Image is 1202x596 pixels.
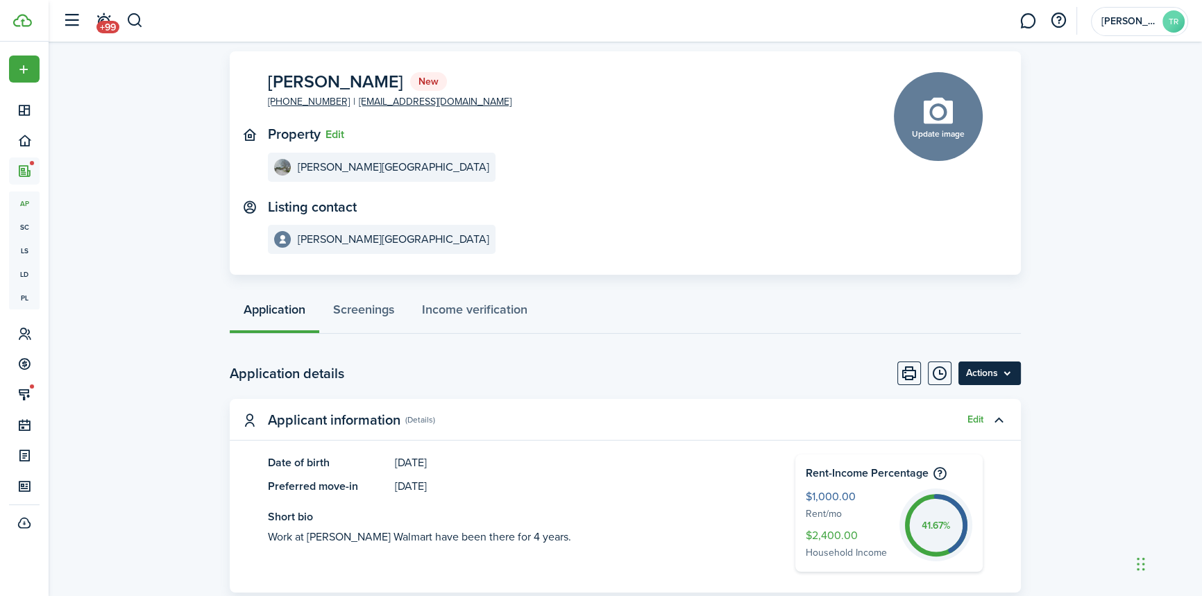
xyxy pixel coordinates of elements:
status: New [410,72,447,92]
a: Screenings [319,292,408,334]
button: Open menu [958,361,1021,385]
panel-main-description: [DATE] [395,478,754,495]
span: $2,400.00 [806,527,892,545]
a: Income verification [408,292,541,334]
span: Rent/mo [806,506,892,522]
a: ap [9,191,40,215]
button: Print [897,361,921,385]
menu-btn: Actions [958,361,1021,385]
span: $1,000.00 [806,488,892,506]
panel-main-body: Toggle accordion [230,454,1021,593]
button: Update image [894,72,983,161]
see-more: Work at [PERSON_NAME] Walmart have been there for 4 years. [268,529,754,545]
e-details-info-title: [PERSON_NAME][GEOGRAPHIC_DATA] [298,161,489,173]
panel-main-title: Date of birth [268,454,388,471]
button: Timeline [928,361,951,385]
a: ls [9,239,40,262]
img: Tate Road Mobile Home Park [274,159,291,176]
a: sc [9,215,40,239]
text-item: Listing contact [268,199,357,215]
panel-main-title: Applicant information [268,412,400,428]
button: Open menu [9,56,40,83]
span: +99 [96,21,119,33]
text-item: Property [268,126,321,142]
h2: Application details [230,363,344,384]
span: Household Income [806,545,892,561]
button: Search [126,9,144,33]
panel-main-subtitle: (Details) [405,414,435,426]
span: [PERSON_NAME] [268,73,403,90]
h4: Rent-Income Percentage [806,465,972,482]
a: Notifications [90,3,117,39]
button: Open sidebar [58,8,85,34]
a: pl [9,286,40,309]
a: [EMAIL_ADDRESS][DOMAIN_NAME] [359,94,511,109]
button: Edit [967,414,983,425]
span: Tate Road Mobile Home Park [1101,17,1157,26]
button: Toggle accordion [987,408,1010,432]
panel-main-title: Short bio [268,509,754,525]
div: Drag [1137,543,1145,585]
button: Edit [325,128,344,141]
e-details-info-title: [PERSON_NAME][GEOGRAPHIC_DATA] [298,233,489,246]
iframe: Chat Widget [971,446,1202,596]
panel-main-title: Preferred move-in [268,478,388,495]
button: Open resource center [1047,9,1070,33]
avatar-text: TR [1162,10,1185,33]
img: TenantCloud [13,14,32,27]
a: [PHONE_NUMBER] [268,94,350,109]
a: ld [9,262,40,286]
a: Messaging [1015,3,1041,39]
panel-main-description: [DATE] [395,454,754,471]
